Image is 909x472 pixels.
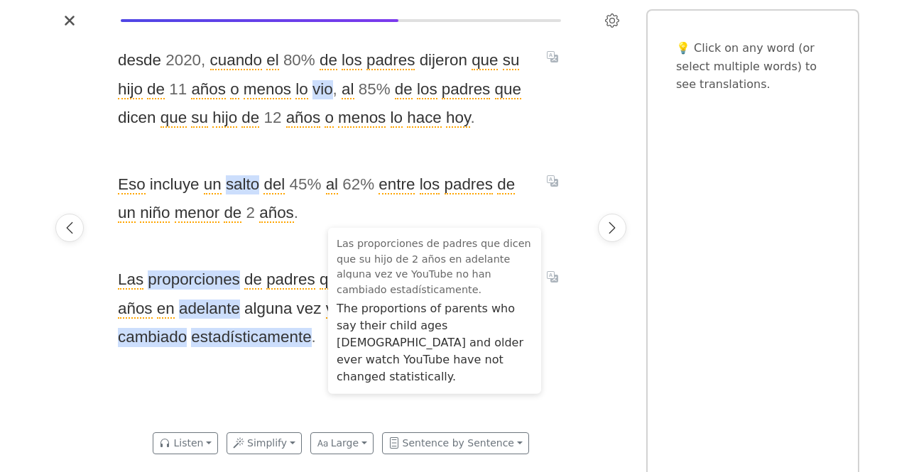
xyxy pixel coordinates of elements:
span: que [472,51,498,70]
span: 62 [342,175,360,194]
span: 45 [290,175,307,194]
p: 💡 Click on any word (or select multiple words) to see translations. [676,39,829,94]
span: dicen [118,109,156,128]
span: entre [379,175,415,194]
span: años [118,300,153,319]
span: o [325,109,333,128]
span: niño [140,204,170,223]
span: % [360,175,374,193]
span: padres [266,270,315,290]
span: hijo [212,109,237,128]
span: su [191,109,208,128]
span: que [160,109,187,128]
span: un [118,204,136,223]
span: al [326,175,338,194]
span: 12 [263,109,281,128]
span: % [307,175,321,193]
div: Las proporciones de padres que dicen que su hijo de 2 años en adelante alguna vez ve YouTube no h... [337,236,533,297]
button: Translate sentence [541,172,564,190]
button: Close [58,9,81,32]
div: The proportions of parents who say their child ages [DEMOGRAPHIC_DATA] and older ever watch YouTu... [337,300,533,385]
span: 11 [169,80,187,99]
span: de [241,109,259,128]
span: . [470,109,474,126]
span: padres [445,175,493,194]
span: lo [295,80,307,99]
span: Las [118,270,143,290]
span: vez [297,300,322,319]
span: proporciones [148,270,239,290]
span: cuando [210,51,262,70]
span: , [201,51,205,69]
button: Simplify [227,432,302,454]
span: hoy [446,109,470,128]
span: Eso [118,175,146,194]
span: ve [326,300,343,319]
span: que [320,270,346,290]
span: , [333,80,337,98]
span: años [259,204,294,223]
span: adelante [179,300,240,319]
span: los [342,51,362,70]
span: cambiado [118,328,187,347]
span: 85 [359,80,376,99]
span: hijo [118,80,143,99]
span: que [495,80,521,99]
span: los [420,175,440,194]
span: de [244,270,262,290]
span: hace [407,109,442,128]
span: 2 [246,204,255,223]
span: años [191,80,226,99]
span: 80 [283,51,301,70]
span: de [320,51,337,70]
button: Next page [598,214,626,242]
span: vio [312,80,333,99]
span: un [204,175,222,194]
span: de [497,175,515,194]
span: salto [226,175,259,194]
span: de [147,80,165,99]
span: en [157,300,175,319]
span: alguna [244,300,292,319]
button: Listen [153,432,218,454]
span: desde [118,51,161,70]
span: o [230,80,239,99]
span: dijeron [420,51,467,70]
div: Reading progress [121,19,561,22]
span: los [417,80,437,99]
span: de [395,80,413,99]
button: Previous page [55,214,84,242]
button: Settings [601,9,624,32]
span: menos [244,80,291,99]
span: el [266,51,278,70]
span: lo [391,109,403,128]
span: estadísticamente [191,328,311,347]
span: de [224,204,241,223]
button: Translate sentence [541,268,564,285]
span: su [503,51,520,70]
span: al [342,80,354,99]
span: padres [442,80,490,99]
button: Translate sentence [541,48,564,65]
span: . [294,204,298,221]
span: del [263,175,285,194]
span: menos [338,109,386,128]
span: % [301,51,315,69]
button: Large [310,432,374,454]
span: padres [366,51,415,70]
span: % [376,80,391,98]
span: menor [175,204,219,223]
span: incluye [150,175,200,194]
span: . [312,328,316,346]
button: Sentence by Sentence [382,432,529,454]
span: 2020 [165,51,201,70]
span: años [286,109,321,128]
